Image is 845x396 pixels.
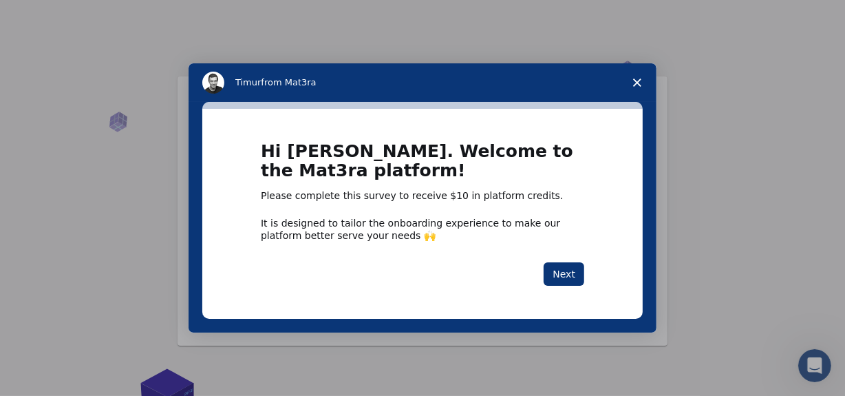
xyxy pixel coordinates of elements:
[235,77,261,87] span: Timur
[261,142,584,189] h1: Hi [PERSON_NAME]. Welcome to the Mat3ra platform!
[261,77,316,87] span: from Mat3ra
[544,262,584,286] button: Next
[202,72,224,94] img: Profile image for Timur
[28,10,77,22] span: Support
[618,63,656,102] span: Close survey
[261,189,584,203] div: Please complete this survey to receive $10 in platform credits.
[261,217,584,242] div: It is designed to tailor the onboarding experience to make our platform better serve your needs 🙌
